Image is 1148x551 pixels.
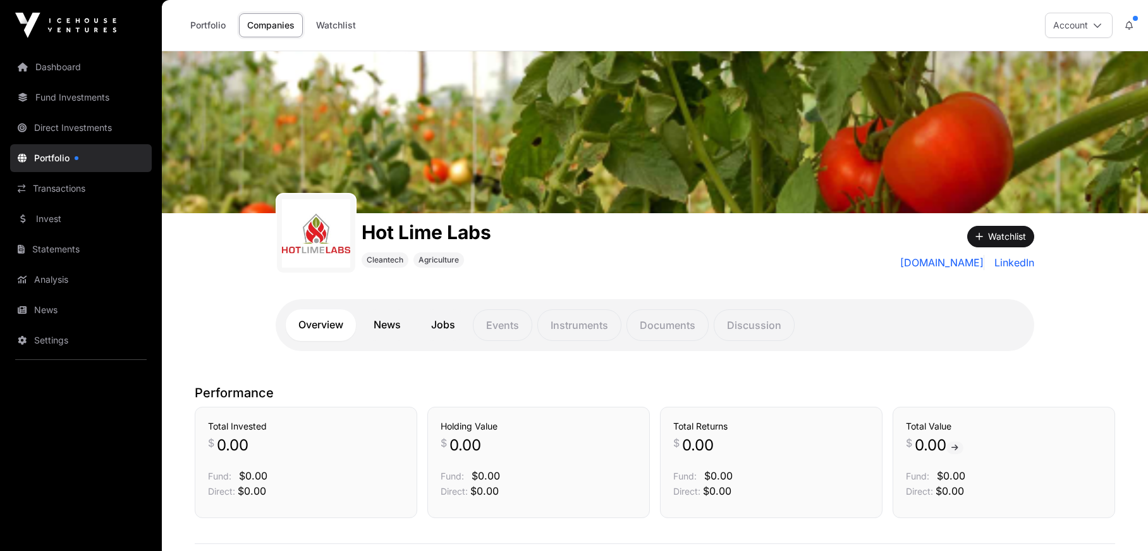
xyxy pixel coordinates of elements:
img: Hot Lime Labs [162,51,1148,213]
a: Transactions [10,175,152,202]
p: Discussion [714,309,795,341]
span: 0.00 [449,435,481,455]
iframe: Chat Widget [1085,490,1148,551]
span: $ [208,435,214,450]
h3: Holding Value [441,420,637,433]
span: $0.00 [472,469,500,482]
span: $0.00 [936,485,964,497]
span: $ [673,435,680,450]
span: $0.00 [704,469,733,482]
button: Watchlist [967,226,1034,247]
a: Invest [10,205,152,233]
span: Fund: [673,471,697,481]
span: Cleantech [367,255,403,265]
span: Fund: [906,471,929,481]
a: Overview [286,309,356,341]
a: News [10,296,152,324]
a: Fund Investments [10,84,152,111]
a: Analysis [10,266,152,294]
a: Settings [10,326,152,354]
a: News [361,309,413,341]
span: 0.00 [915,435,963,455]
a: LinkedIn [989,255,1034,270]
span: Fund: [441,471,464,481]
h3: Total Value [906,420,1102,433]
a: Watchlist [308,13,364,37]
h3: Total Invested [208,420,404,433]
p: Instruments [537,309,621,341]
span: Direct: [673,486,700,497]
img: hot_lime_labs_logo.jpeg [282,199,350,268]
span: $0.00 [239,469,267,482]
span: $0.00 [238,485,266,497]
span: Direct: [441,486,468,497]
p: Events [473,309,532,341]
a: Companies [239,13,303,37]
p: Documents [626,309,709,341]
span: $0.00 [703,485,731,497]
h3: Total Returns [673,420,869,433]
h1: Hot Lime Labs [362,221,491,244]
a: [DOMAIN_NAME] [900,255,984,270]
span: 0.00 [682,435,714,455]
span: Fund: [208,471,231,481]
a: Statements [10,235,152,263]
span: $0.00 [937,469,965,482]
a: Portfolio [182,13,234,37]
span: Agriculture [418,255,459,265]
a: Jobs [418,309,468,341]
nav: Tabs [286,309,1024,341]
span: Direct: [208,486,235,497]
span: $0.00 [470,485,499,497]
a: Dashboard [10,53,152,81]
a: Direct Investments [10,114,152,142]
button: Account [1045,13,1113,38]
p: Performance [195,384,1115,402]
img: Icehouse Ventures Logo [15,13,116,38]
a: Portfolio [10,144,152,172]
span: Direct: [906,486,933,497]
span: 0.00 [217,435,248,455]
span: $ [441,435,447,450]
span: $ [906,435,912,450]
